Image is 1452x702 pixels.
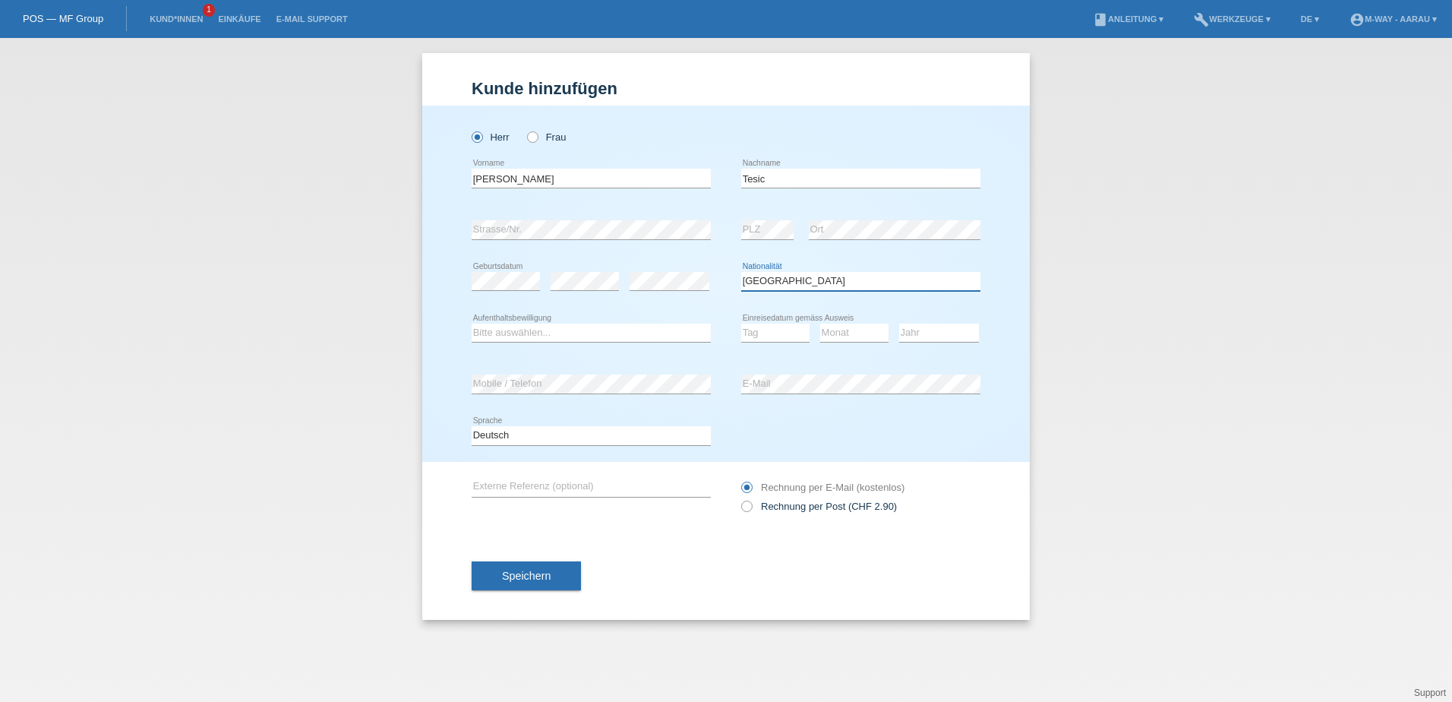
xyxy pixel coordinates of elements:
span: Speichern [502,570,551,582]
a: E-Mail Support [269,14,355,24]
a: Einkäufe [210,14,268,24]
i: book [1093,12,1108,27]
input: Herr [472,131,481,141]
label: Frau [527,131,566,143]
input: Rechnung per Post (CHF 2.90) [741,501,751,520]
i: account_circle [1349,12,1365,27]
a: POS — MF Group [23,13,103,24]
label: Herr [472,131,510,143]
label: Rechnung per E-Mail (kostenlos) [741,482,904,493]
span: 1 [203,4,215,17]
i: build [1194,12,1209,27]
button: Speichern [472,561,581,590]
input: Frau [527,131,537,141]
a: Kund*innen [142,14,210,24]
a: account_circlem-way - Aarau ▾ [1342,14,1444,24]
input: Rechnung per E-Mail (kostenlos) [741,482,751,501]
a: bookAnleitung ▾ [1085,14,1171,24]
h1: Kunde hinzufügen [472,79,980,98]
a: DE ▾ [1293,14,1327,24]
label: Rechnung per Post (CHF 2.90) [741,501,897,512]
a: buildWerkzeuge ▾ [1186,14,1278,24]
a: Support [1414,688,1446,698]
